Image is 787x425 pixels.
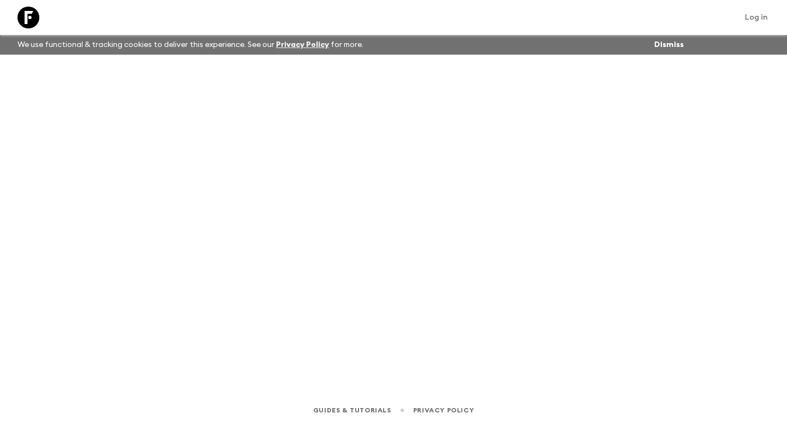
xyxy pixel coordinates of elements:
a: Privacy Policy [413,404,474,416]
a: Log in [739,10,774,25]
p: We use functional & tracking cookies to deliver this experience. See our for more. [13,35,368,55]
a: Guides & Tutorials [313,404,391,416]
a: Privacy Policy [276,41,329,49]
button: Dismiss [651,37,686,52]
